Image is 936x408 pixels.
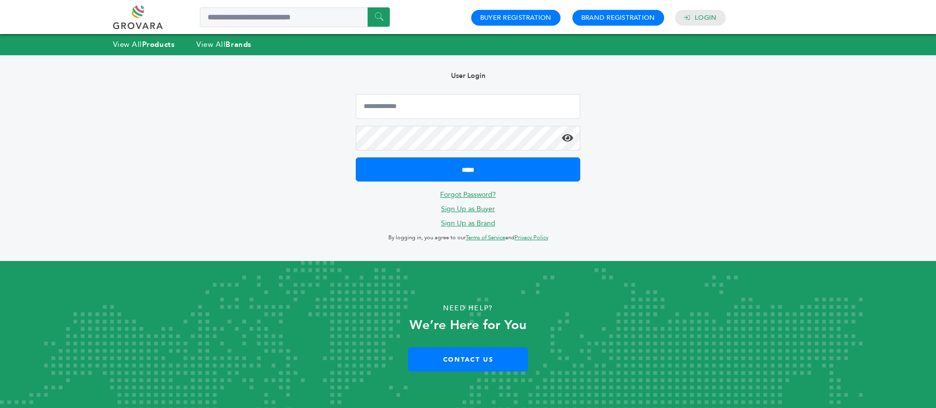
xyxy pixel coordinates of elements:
input: Password [356,126,580,150]
b: User Login [451,71,486,80]
a: Forgot Password? [440,190,496,199]
strong: Products [142,39,175,49]
input: Search a product or brand... [200,7,390,27]
p: Need Help? [47,301,889,316]
strong: We’re Here for You [410,316,526,334]
a: View AllProducts [113,39,175,49]
a: Sign Up as Buyer [441,204,495,214]
a: Sign Up as Brand [441,219,495,228]
a: Terms of Service [466,234,505,241]
a: View AllBrands [196,39,252,49]
a: Login [695,13,716,22]
a: Brand Registration [581,13,655,22]
strong: Brands [225,39,251,49]
a: Buyer Registration [480,13,552,22]
input: Email Address [356,94,580,119]
a: Contact Us [408,347,528,371]
p: By logging in, you agree to our and [356,232,580,244]
a: Privacy Policy [515,234,548,241]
